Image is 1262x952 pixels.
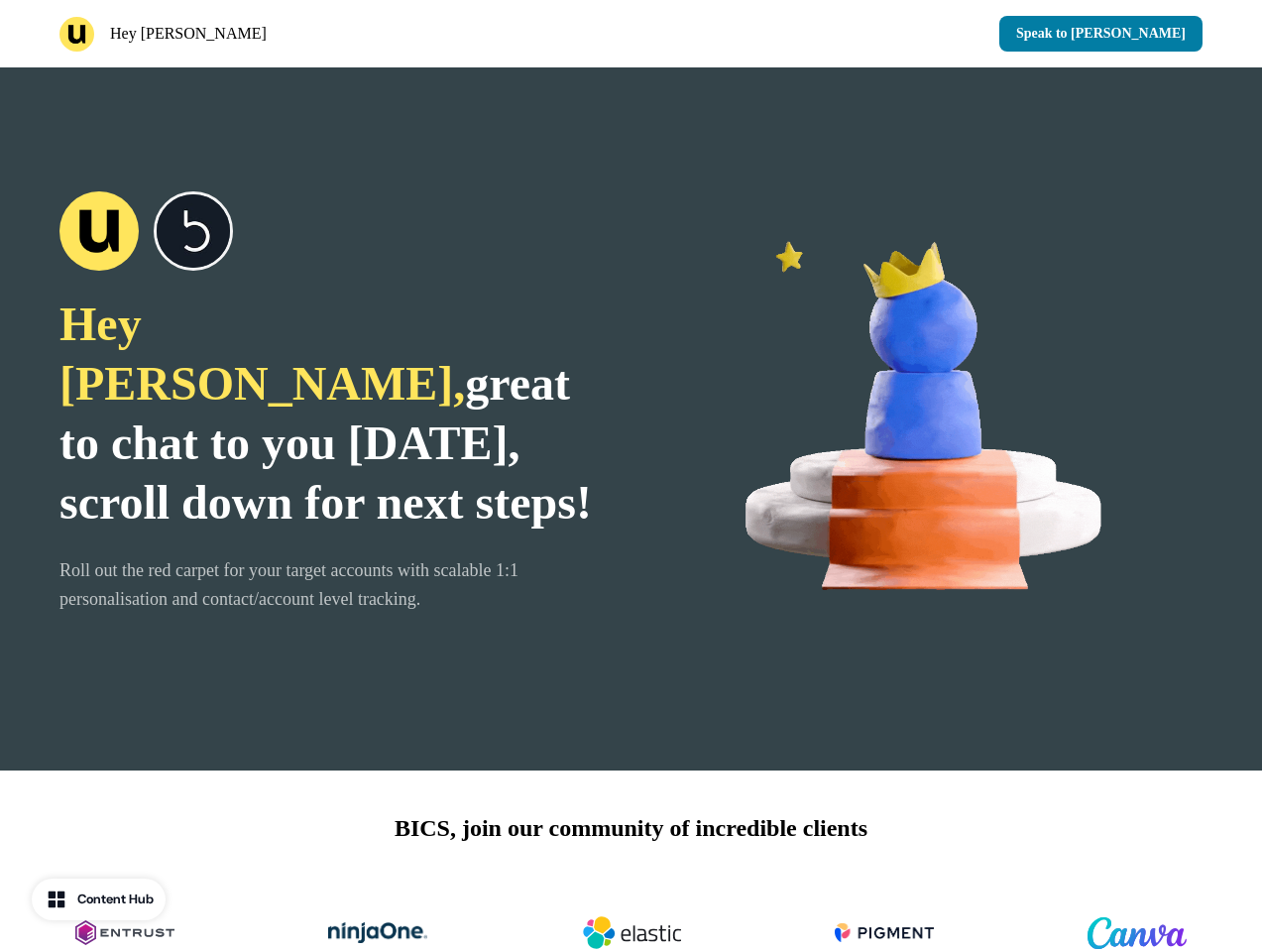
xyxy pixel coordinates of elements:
[32,879,166,920] button: Content Hub
[77,890,154,909] div: Content Hub
[59,357,592,529] span: great to chat to you [DATE], scroll down for next steps!
[999,16,1203,52] a: Speak to [PERSON_NAME]
[110,22,267,46] p: Hey [PERSON_NAME]
[395,810,867,846] p: BICS, join our community of incredible clients
[59,297,465,410] span: Hey [PERSON_NAME],
[59,560,518,609] span: Roll out the red carpet for your target accounts with scalable 1:1 personalisation and contact/ac...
